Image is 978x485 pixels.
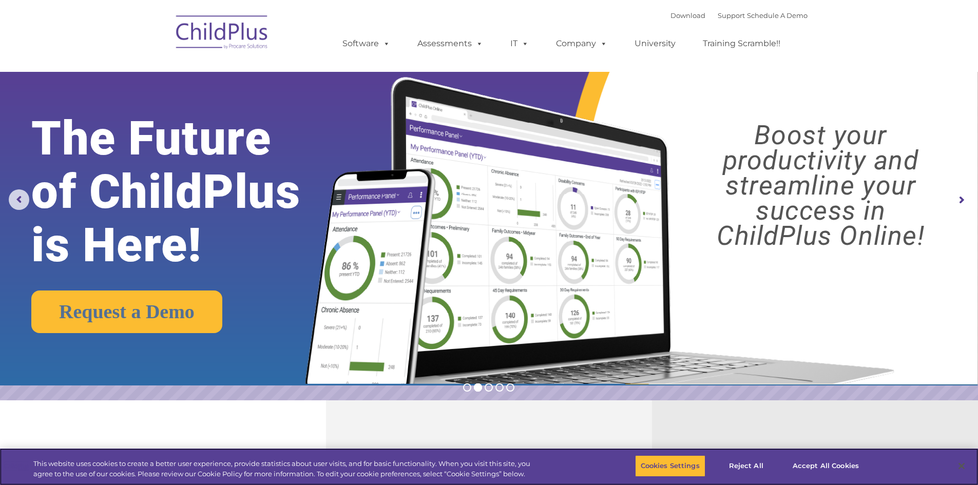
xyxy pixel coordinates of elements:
[31,112,343,272] rs-layer: The Future of ChildPlus is Here!
[31,290,222,333] a: Request a Demo
[787,455,865,477] button: Accept All Cookies
[171,8,274,60] img: ChildPlus by Procare Solutions
[624,33,686,54] a: University
[676,123,966,248] rs-layer: Boost your productivity and streamline your success in ChildPlus Online!
[714,455,778,477] button: Reject All
[950,455,973,477] button: Close
[635,455,705,477] button: Cookies Settings
[143,68,174,75] span: Last name
[747,11,808,20] a: Schedule A Demo
[718,11,745,20] a: Support
[500,33,539,54] a: IT
[33,459,538,479] div: This website uses cookies to create a better user experience, provide statistics about user visit...
[546,33,618,54] a: Company
[143,110,186,118] span: Phone number
[670,11,808,20] font: |
[332,33,400,54] a: Software
[693,33,791,54] a: Training Scramble!!
[407,33,493,54] a: Assessments
[670,11,705,20] a: Download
